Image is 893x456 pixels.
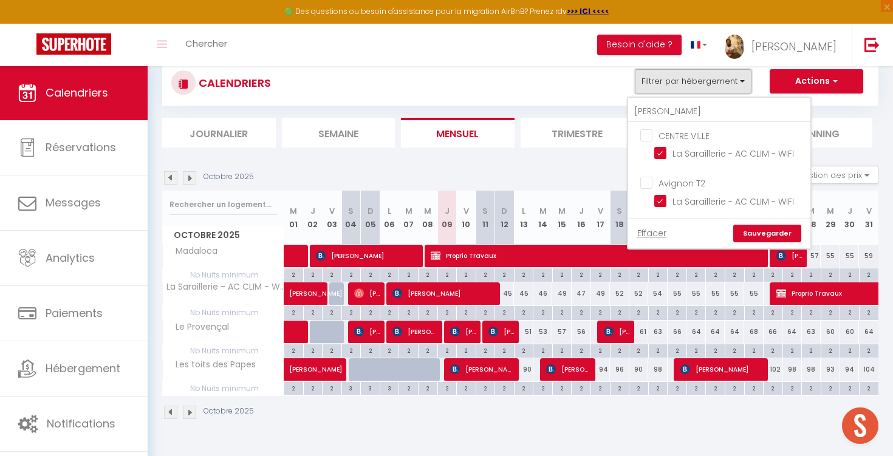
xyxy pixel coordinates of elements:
div: 2 [745,344,764,356]
div: 2 [668,268,686,280]
div: 2 [533,306,552,318]
div: 2 [591,268,610,280]
div: 2 [840,268,859,280]
span: [PERSON_NAME] [450,320,476,343]
div: 2 [515,382,533,393]
div: 2 [591,306,610,318]
th: 09 [437,191,457,245]
div: 2 [361,268,380,280]
div: 2 [572,306,590,318]
a: ... [PERSON_NAME] [716,24,852,66]
th: 07 [399,191,419,245]
li: Mensuel [401,118,515,148]
div: 2 [802,306,821,318]
div: 57 [802,245,821,267]
div: 55 [686,282,706,305]
div: 2 [725,382,744,393]
span: [PERSON_NAME] [289,352,373,375]
span: [PERSON_NAME] [751,39,837,54]
div: 2 [687,306,706,318]
div: 66 [668,321,687,343]
span: [PERSON_NAME] [776,244,802,267]
div: 55 [725,282,744,305]
div: 2 [323,344,341,356]
a: Sauvegarder [733,225,801,243]
abbr: M [827,205,834,217]
th: 30 [840,191,860,245]
span: La Saraillerie - AC CLIM - WIFI [165,282,286,291]
div: 2 [668,344,686,356]
div: 61 [629,321,649,343]
div: 2 [783,344,802,356]
div: 2 [687,382,706,393]
div: 2 [860,306,878,318]
th: 14 [533,191,553,245]
div: 2 [725,268,744,280]
div: 2 [304,268,323,280]
img: Super Booking [36,33,111,55]
div: 2 [399,306,418,318]
div: 63 [648,321,668,343]
div: 2 [591,344,610,356]
div: 55 [821,245,840,267]
div: 2 [419,382,437,393]
div: 47 [572,282,591,305]
div: 52 [629,282,649,305]
div: 2 [860,268,878,280]
abbr: J [445,205,450,217]
div: 2 [745,306,764,318]
div: 2 [304,306,323,318]
div: 2 [802,268,821,280]
li: Semaine [282,118,395,148]
button: Actions [770,69,863,94]
div: 2 [821,382,840,393]
abbr: L [522,205,525,217]
div: 2 [840,306,859,318]
div: 90 [629,358,649,381]
th: 18 [610,191,629,245]
div: 2 [476,344,495,356]
p: Octobre 2025 [204,171,254,183]
div: 68 [744,321,764,343]
th: 02 [303,191,323,245]
div: 2 [361,344,380,356]
th: 15 [552,191,572,245]
span: La Saraillerie - AC CLIM - WIFI [672,196,794,208]
p: Octobre 2025 [204,406,254,417]
div: 2 [284,268,303,280]
div: 2 [821,268,840,280]
div: 51 [514,321,533,343]
th: 01 [284,191,304,245]
div: 55 [706,282,725,305]
div: 2 [553,268,572,280]
div: 2 [533,382,552,393]
div: 2 [380,306,399,318]
div: 2 [457,344,476,356]
div: 2 [611,306,629,318]
span: [PERSON_NAME] [354,282,380,305]
span: [PERSON_NAME] [392,282,496,305]
img: logout [864,37,880,52]
div: 2 [783,306,802,318]
th: 04 [341,191,361,245]
div: 2 [361,306,380,318]
button: Gestion des prix [788,166,878,184]
div: 2 [419,268,437,280]
div: 94 [591,358,611,381]
abbr: V [866,205,872,217]
div: 2 [725,344,744,356]
div: 66 [764,321,783,343]
div: 2 [572,268,590,280]
abbr: S [617,205,622,217]
th: 06 [380,191,399,245]
span: Proprio Travaux [431,244,768,267]
span: Hébergement [46,361,120,376]
div: 2 [457,306,476,318]
button: Besoin d'aide ? [597,35,682,55]
div: 46 [533,282,553,305]
abbr: L [388,205,391,217]
img: ... [725,35,744,59]
div: 2 [687,268,706,280]
div: 60 [821,321,840,343]
div: 2 [706,344,725,356]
